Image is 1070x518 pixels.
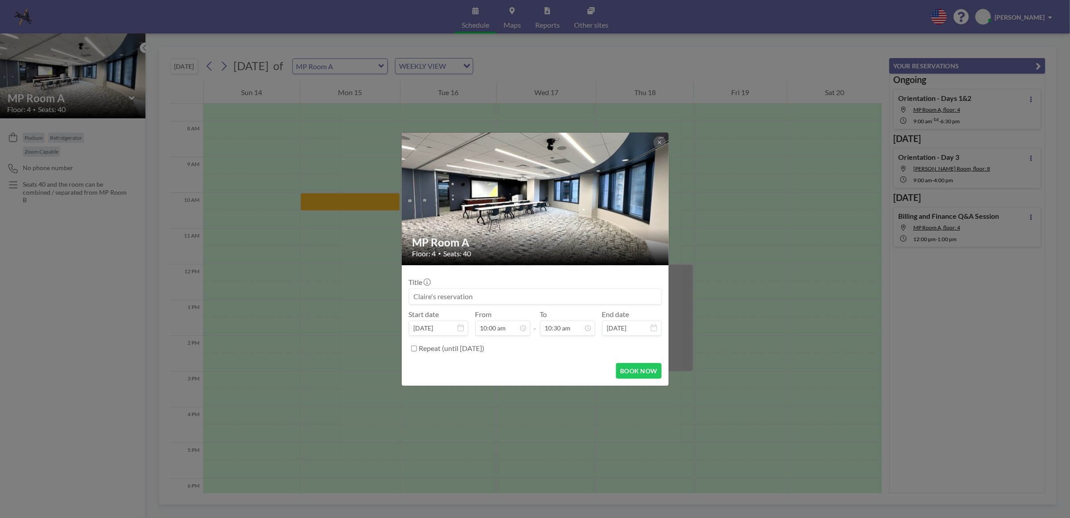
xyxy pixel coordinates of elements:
button: BOOK NOW [616,363,661,379]
label: Repeat (until [DATE]) [419,344,485,353]
span: Seats: 40 [444,249,471,258]
label: From [475,310,492,319]
span: Floor: 4 [412,249,436,258]
label: To [540,310,547,319]
label: Start date [409,310,439,319]
input: Claire's reservation [409,289,661,304]
h2: MP Room A [412,236,659,249]
img: 537.JPEG [402,98,670,299]
span: • [438,250,441,257]
label: Title [409,278,430,287]
label: End date [602,310,629,319]
span: - [534,313,537,333]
